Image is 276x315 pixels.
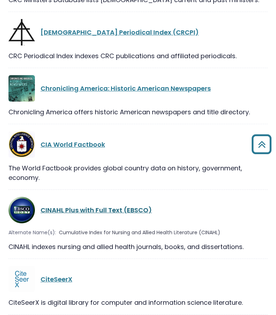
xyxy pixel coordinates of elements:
[8,51,268,61] div: CRC Periodical Index indexes CRC publications and affiliated periodicals.
[41,275,72,284] a: CiteSeerX
[8,242,268,252] div: CINAHL indexes nursing and allied health journals, books, and dissertations.
[249,138,274,151] a: Back to Top
[59,229,220,236] span: Cumulative Index for Nursing and Allied Health Literature (CINAHL)
[8,229,56,236] span: Alternate Name(s):
[41,140,105,149] a: CIA World Factbook
[41,28,199,37] a: [DEMOGRAPHIC_DATA] Periodical Index (CRCPI)
[8,163,268,182] div: The World Factbook provides global country data on history, government, economy.
[41,206,152,214] a: CINAHL Plus with Full Text (EBSCO)
[8,298,268,307] div: CiteSeerX is digital library for computer and information science literature.
[8,107,268,117] div: Chronicling America offers historic American newspapers and title directory.
[41,84,211,93] a: Chronicling America: Historic American Newspapers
